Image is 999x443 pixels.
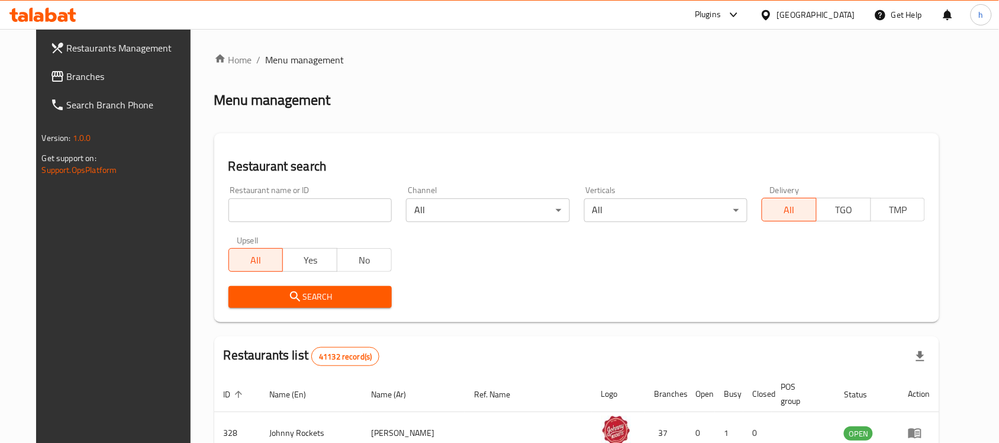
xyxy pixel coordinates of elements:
button: Yes [282,248,337,272]
a: Home [214,53,252,67]
div: OPEN [844,426,873,441]
button: All [228,248,283,272]
button: TMP [871,198,926,221]
a: Search Branch Phone [41,91,203,119]
div: All [406,198,569,222]
span: Branches [67,69,194,84]
span: ID [224,387,246,402]
div: Plugins [695,8,721,22]
span: All [234,252,279,269]
span: Yes [288,252,333,269]
span: TMP [876,201,921,219]
h2: Restaurant search [228,158,926,175]
span: Restaurants Management [67,41,194,55]
li: / [257,53,261,67]
label: Delivery [770,186,800,194]
span: TGO [821,201,866,219]
th: Busy [715,376,743,412]
span: Menu management [266,53,344,67]
a: Restaurants Management [41,34,203,62]
h2: Restaurants list [224,346,380,366]
th: Logo [592,376,645,412]
th: Closed [743,376,772,412]
button: No [337,248,392,272]
span: 1.0.0 [73,130,91,146]
th: Branches [645,376,687,412]
span: Name (En) [270,387,322,402]
span: h [979,8,984,21]
nav: breadcrumb [214,53,940,67]
div: Total records count [311,347,379,366]
h2: Menu management [214,91,331,110]
div: [GEOGRAPHIC_DATA] [777,8,855,21]
span: No [342,252,387,269]
button: Search [228,286,392,308]
span: All [767,201,812,219]
input: Search for restaurant name or ID.. [228,198,392,222]
th: Action [898,376,939,412]
div: All [584,198,747,222]
span: POS group [781,380,821,408]
label: Upsell [237,236,259,245]
span: 41132 record(s) [312,351,379,362]
a: Branches [41,62,203,91]
span: Version: [42,130,71,146]
span: Ref. Name [474,387,526,402]
a: Support.OpsPlatform [42,162,117,178]
button: All [762,198,817,221]
div: Menu [908,426,930,440]
span: Search Branch Phone [67,98,194,112]
button: TGO [816,198,871,221]
span: Name (Ar) [371,387,421,402]
span: Get support on: [42,150,96,166]
span: OPEN [844,427,873,441]
div: Export file [906,342,934,371]
th: Open [687,376,715,412]
span: Search [238,290,382,304]
span: Status [844,387,882,402]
